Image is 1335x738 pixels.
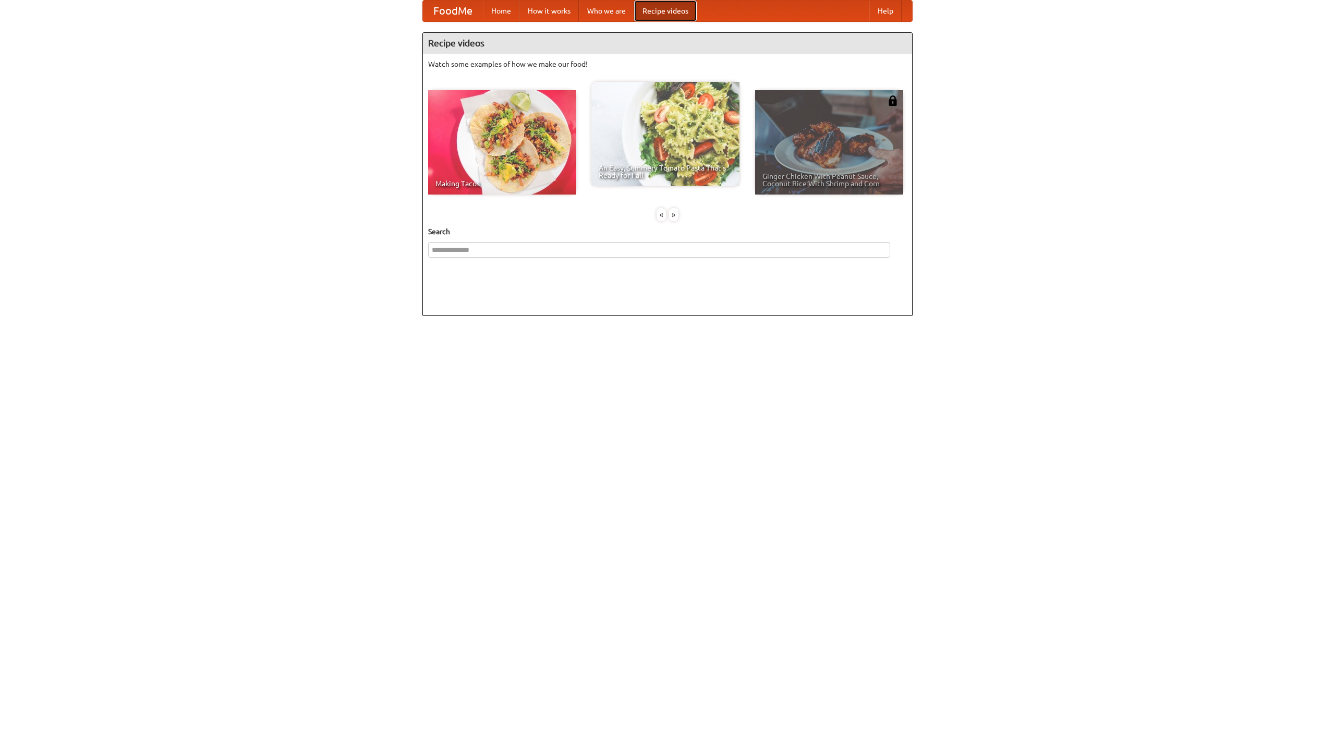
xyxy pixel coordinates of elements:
span: An Easy, Summery Tomato Pasta That's Ready for Fall [599,164,732,179]
a: Recipe videos [634,1,697,21]
a: Who we are [579,1,634,21]
span: Making Tacos [435,180,569,187]
p: Watch some examples of how we make our food! [428,59,907,69]
div: « [657,208,666,221]
a: Making Tacos [428,90,576,195]
img: 483408.png [888,95,898,106]
div: » [669,208,678,221]
a: Home [483,1,519,21]
a: How it works [519,1,579,21]
a: FoodMe [423,1,483,21]
a: Help [869,1,902,21]
a: An Easy, Summery Tomato Pasta That's Ready for Fall [591,82,739,186]
h5: Search [428,226,907,237]
h4: Recipe videos [423,33,912,54]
